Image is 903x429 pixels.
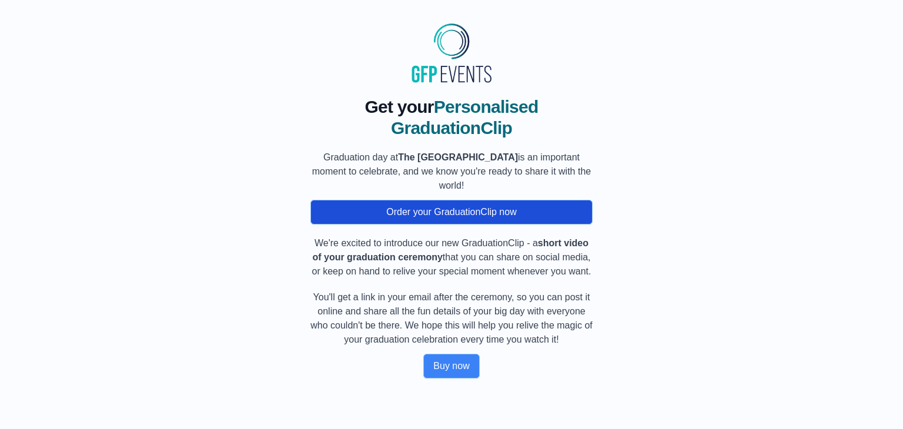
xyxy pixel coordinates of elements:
img: MyGraduationClip [407,19,496,87]
button: Order your GraduationClip now [310,200,593,224]
span: Personalised GraduationClip [391,97,539,138]
b: The [GEOGRAPHIC_DATA] [398,152,518,162]
p: We're excited to introduce our new GraduationClip - a that you can share on social media, or keep... [310,236,593,279]
span: Get your [364,97,433,116]
button: Buy now [423,354,479,378]
p: Graduation day at is an important moment to celebrate, and we know you're ready to share it with ... [310,150,593,193]
p: You'll get a link in your email after the ceremony, so you can post it online and share all the f... [310,290,593,347]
